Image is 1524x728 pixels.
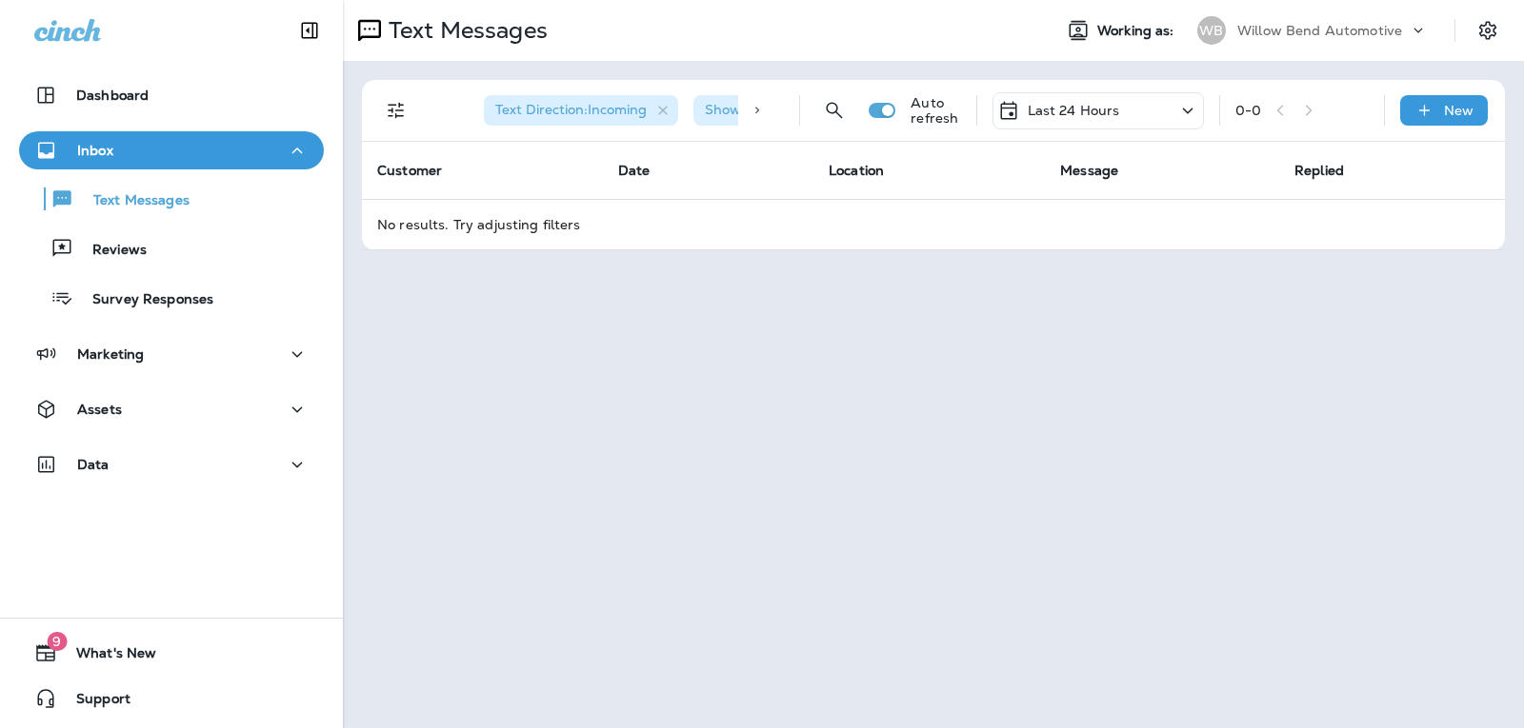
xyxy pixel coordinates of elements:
[1028,103,1120,118] p: Last 24 Hours
[19,228,324,268] button: Reviews
[19,634,324,672] button: 9What's New
[1444,103,1474,118] p: New
[77,457,110,472] p: Data
[77,346,144,362] p: Marketing
[1235,103,1261,118] div: 0 - 0
[74,192,190,210] p: Text Messages
[57,691,130,714] span: Support
[57,645,156,668] span: What's New
[381,16,548,45] p: Text Messages
[19,390,324,428] button: Assets
[283,11,336,49] button: Collapse Sidebar
[705,101,934,118] span: Show Start/Stop/Unsubscribe : true
[1237,23,1402,38] p: Willow Bend Automotive
[19,679,324,718] button: Support
[73,291,213,309] p: Survey Responses
[495,101,647,118] span: Text Direction : Incoming
[377,91,415,129] button: Filters
[484,95,678,126] div: Text Direction:Incoming
[1097,23,1178,39] span: Working as:
[77,143,113,158] p: Inbox
[19,179,324,219] button: Text Messages
[1197,16,1226,45] div: WB
[693,95,966,126] div: Show Start/Stop/Unsubscribe:true
[19,445,324,483] button: Data
[19,131,324,169] button: Inbox
[1471,13,1505,48] button: Settings
[1060,162,1118,179] span: Message
[362,199,1505,249] td: No results. Try adjusting filters
[911,95,960,126] p: Auto refresh
[19,335,324,373] button: Marketing
[618,162,651,179] span: Date
[77,402,122,417] p: Assets
[1294,162,1344,179] span: Replied
[815,91,853,129] button: Search Messages
[377,162,442,179] span: Customer
[19,278,324,318] button: Survey Responses
[47,632,67,651] span: 9
[73,242,147,260] p: Reviews
[19,76,324,114] button: Dashboard
[76,88,149,103] p: Dashboard
[829,162,884,179] span: Location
